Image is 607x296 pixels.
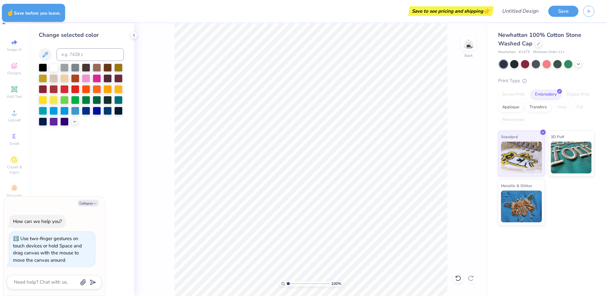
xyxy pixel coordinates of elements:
span: 3D Puff [551,133,564,140]
button: Save [548,6,578,17]
span: Add Text [7,94,22,99]
span: Standard [501,133,518,140]
span: Minimum Order: 12 + [533,50,565,55]
span: Newhattan [498,50,516,55]
div: Save to see pricing and shipping [410,6,492,16]
img: Back [462,37,475,50]
span: Designs [7,71,21,76]
div: Vinyl [553,103,570,112]
span: 👉 [483,7,490,15]
div: Transfers [525,103,551,112]
span: Decorate [7,193,22,198]
span: Image AI [7,47,22,52]
span: 100 % [331,281,341,286]
div: Screen Print [498,90,529,99]
span: Clipart & logos [3,165,25,175]
span: Newhattan 100% Cotton Stone Washed Cap [498,31,581,47]
div: Rhinestones [498,115,529,125]
span: Metallic & Glitter [501,182,532,189]
div: Applique [498,103,524,112]
span: # 1475 [519,50,530,55]
span: Upload [8,118,21,123]
img: Standard [501,142,542,173]
div: Print Type [498,77,594,84]
button: Collapse [77,200,99,206]
img: Metallic & Glitter [501,191,542,222]
div: Use two-finger gestures on touch devices or hold Space and drag canvas with the mouse to move the... [13,235,82,263]
img: 3D Puff [551,142,592,173]
div: Embroidery [531,90,561,99]
div: Digital Print [563,90,594,99]
div: How can we help you? [13,218,62,225]
div: Change selected color [39,31,124,39]
input: Untitled Design [497,5,544,17]
div: Foil [572,103,587,112]
div: Back [464,53,473,58]
input: e.g. 7428 c [57,48,124,61]
span: Greek [10,141,19,146]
